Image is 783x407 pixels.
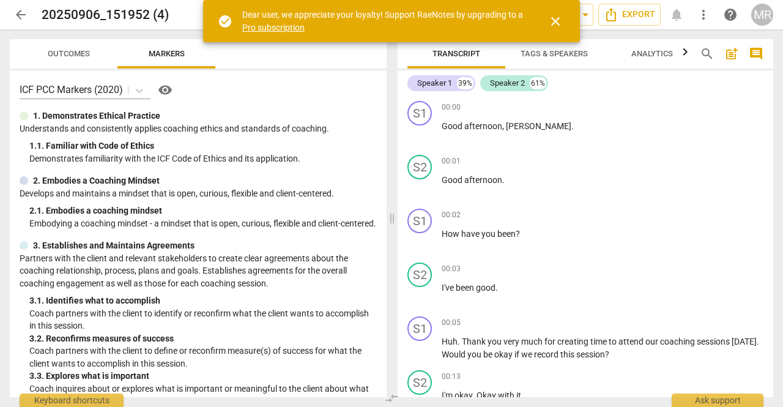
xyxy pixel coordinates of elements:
span: Would [442,349,467,359]
button: Add summary [722,44,741,64]
span: this [560,349,576,359]
span: we [521,349,534,359]
div: Change speaker [407,101,432,125]
span: our [645,337,660,346]
p: 1. Demonstrates Ethical Practice [33,110,160,122]
button: MR [751,4,773,26]
span: for [544,337,557,346]
span: if [514,349,521,359]
a: Help [150,80,175,100]
div: 2. 1. Embodies a coaching mindset [29,204,377,217]
span: Huh [442,337,458,346]
span: check_circle [218,14,232,29]
span: 00:01 [442,156,461,166]
p: Embodying a coaching mindset - a mindset that is open, curious, flexible and client-centered. [29,217,377,230]
p: Partners with the client and relevant stakeholders to create clear agreements about the coaching ... [20,252,377,290]
span: attend [618,337,645,346]
span: . [757,337,759,346]
span: with [498,390,516,400]
span: Okay [477,390,498,400]
a: Pro subscription [242,23,305,32]
span: I'm [442,390,455,400]
button: Export [598,4,661,26]
span: been [456,283,476,293]
button: Search [697,44,717,64]
span: 00:00 [442,102,461,113]
a: Help [719,4,741,26]
button: Show/Hide comments [746,44,766,64]
span: 00:03 [442,264,461,274]
div: 3. 3. Explores what is important [29,370,377,383]
span: time [590,337,609,346]
span: 00:13 [442,372,461,382]
span: . [472,390,477,400]
span: ? [605,349,609,359]
p: 2. Embodies a Coaching Mindset [33,174,160,187]
div: Speaker 1 [417,77,452,89]
span: [DATE] [732,337,757,346]
span: post_add [724,47,739,61]
button: Help [155,80,175,100]
span: Export [604,7,655,22]
div: Change speaker [407,370,432,395]
span: creating [557,337,590,346]
div: Change speaker [407,209,432,233]
span: more_vert [696,7,711,22]
span: you [488,337,503,346]
p: Coach partners with the client to define or reconfirm measure(s) of success for what the client w... [29,345,377,370]
span: Tags & Speakers [521,49,588,58]
span: Outcomes [48,49,90,58]
span: arrow_back [13,7,28,22]
span: okay [494,349,514,359]
span: . [571,121,574,131]
div: Ask support [672,394,763,407]
span: be [483,349,494,359]
div: 61% [530,77,546,89]
span: Good [442,175,464,185]
span: very [503,337,521,346]
span: it [516,390,521,400]
span: arrow_drop_down [578,7,593,22]
div: 3. 1. Identifies what to accomplish [29,294,377,307]
span: Thank [462,337,488,346]
span: 00:02 [442,210,461,220]
span: . [495,283,498,293]
p: ICF PCC Markers (2020) [20,83,123,97]
span: close [548,14,563,29]
span: have [461,229,481,239]
div: Change speaker [407,263,432,287]
span: . [521,390,524,400]
span: afternoon [464,175,502,185]
span: , [502,121,506,131]
div: Keyboard shortcuts [20,394,124,407]
span: sessions [697,337,732,346]
div: 1. 1. Familiar with Code of Ethics [29,140,377,152]
h2: 20250906_151952 (4) [42,7,169,23]
span: . [458,337,462,346]
span: coaching [660,337,697,346]
p: Coach partners with the client to identify or reconfirm what the client wants to accomplish in th... [29,307,377,332]
span: you [467,349,483,359]
span: . [502,175,505,185]
span: much [521,337,544,346]
p: Develops and maintains a mindset that is open, curious, flexible and client-centered. [20,187,377,200]
span: good [476,283,495,293]
span: ? [516,229,520,239]
div: 3. 2. Reconfirms measures of success [29,332,377,345]
p: Understands and consistently applies coaching ethics and standards of coaching. [20,122,377,135]
div: 39% [457,77,473,89]
p: 3. Establishes and Maintains Agreements [33,239,195,252]
span: Transcript [432,49,480,58]
span: I've [442,283,456,293]
span: record [534,349,560,359]
span: Analytics [631,49,673,58]
span: 00:05 [442,318,461,328]
span: been [497,229,516,239]
div: Change speaker [407,155,432,179]
span: Markers [149,49,185,58]
span: help [723,7,738,22]
span: you [481,229,497,239]
p: Demonstrates familiarity with the ICF Code of Ethics and its application. [29,152,377,165]
button: Sharing summary [577,4,593,26]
